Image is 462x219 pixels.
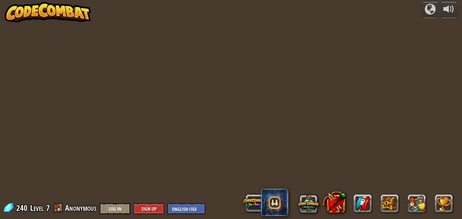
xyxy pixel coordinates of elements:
[16,202,29,213] span: 240
[5,2,91,22] img: CodeCombat - Learn how to code by playing a game
[30,202,44,214] span: Level
[440,2,457,18] button: Adjust volume
[422,2,439,18] button: Campaigns
[100,203,130,214] button: Log In
[46,202,50,213] span: 7
[134,203,164,214] button: Sign Up
[65,202,96,213] span: Anonymous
